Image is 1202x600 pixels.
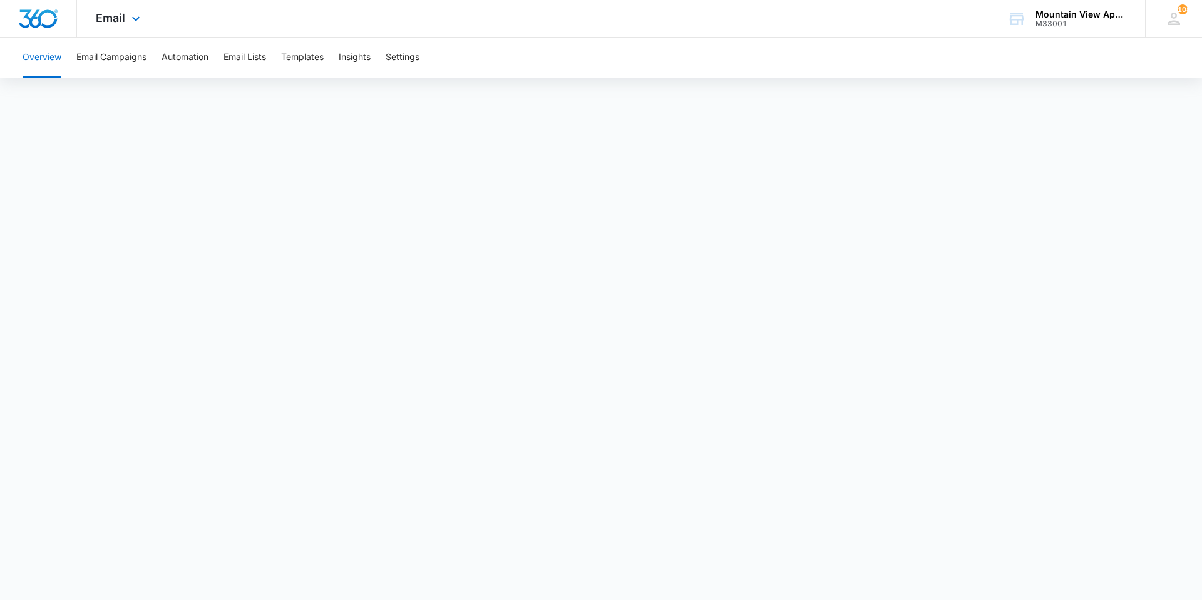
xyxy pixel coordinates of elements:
[339,38,371,78] button: Insights
[1178,4,1188,14] div: notifications count
[1035,9,1127,19] div: account name
[1178,4,1188,14] span: 108
[386,38,419,78] button: Settings
[162,38,208,78] button: Automation
[1035,19,1127,28] div: account id
[96,11,125,24] span: Email
[23,38,61,78] button: Overview
[281,38,324,78] button: Templates
[76,38,146,78] button: Email Campaigns
[223,38,266,78] button: Email Lists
